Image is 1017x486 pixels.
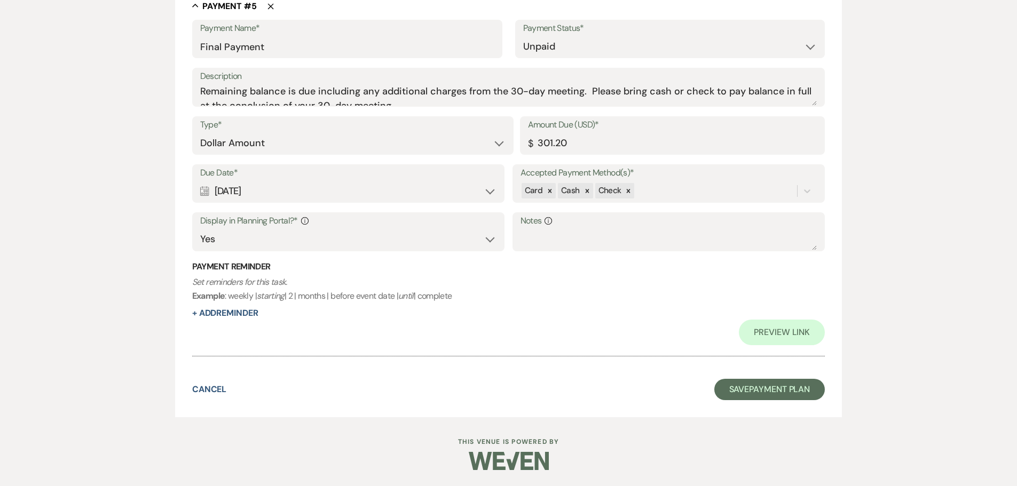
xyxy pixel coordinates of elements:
[192,261,825,273] h3: Payment Reminder
[200,21,494,36] label: Payment Name*
[192,290,225,301] b: Example
[714,379,825,400] button: SavePayment Plan
[739,320,825,345] a: Preview Link
[523,21,817,36] label: Payment Status*
[521,165,817,181] label: Accepted Payment Method(s)*
[200,181,497,202] div: [DATE]
[525,185,542,196] span: Card
[192,276,287,288] i: Set reminders for this task.
[202,1,257,12] h5: Payment # 5
[257,290,285,301] i: starting
[192,275,825,302] p: : weekly | | 2 | months | before event date | | complete
[521,213,817,229] label: Notes
[200,213,497,229] label: Display in Planning Portal?*
[561,185,579,196] span: Cash
[192,309,258,317] button: + AddReminder
[200,165,497,181] label: Due Date*
[528,137,533,151] div: $
[200,117,506,133] label: Type*
[598,185,621,196] span: Check
[192,385,227,394] button: Cancel
[469,442,549,480] img: Weven Logo
[192,1,257,11] button: Payment #5
[528,117,817,133] label: Amount Due (USD)*
[398,290,414,301] i: until
[200,69,817,84] label: Description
